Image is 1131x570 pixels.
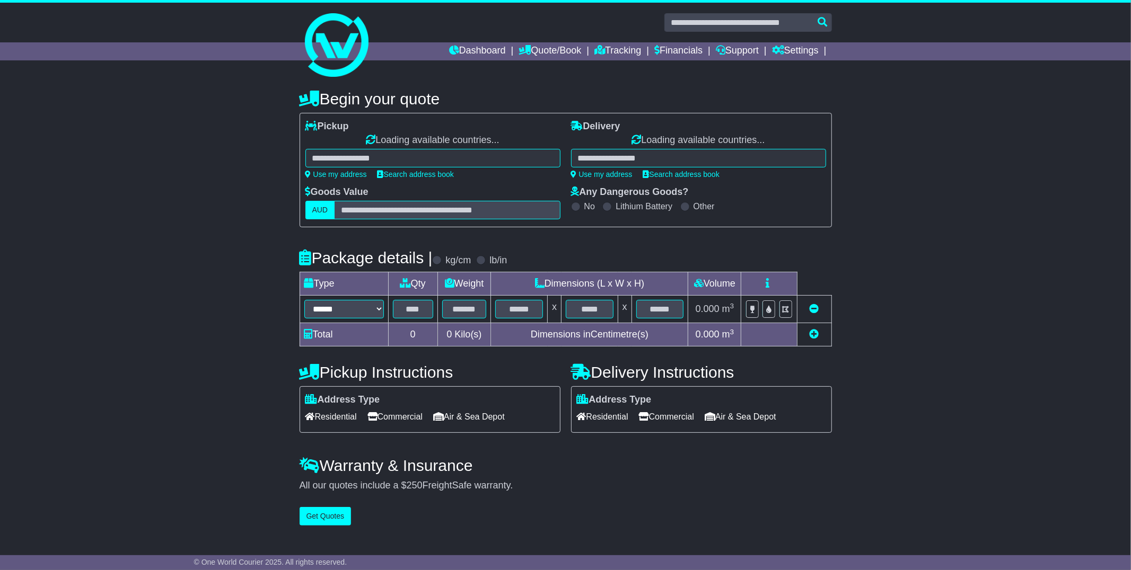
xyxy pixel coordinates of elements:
a: Search address book [378,170,454,179]
span: 0.000 [696,304,720,314]
h4: Warranty & Insurance [300,457,832,474]
a: Search address book [643,170,720,179]
label: Address Type [305,394,380,406]
td: Qty [388,272,437,296]
td: Dimensions (L x W x H) [491,272,688,296]
span: m [722,304,734,314]
td: Total [300,323,388,346]
sup: 3 [730,328,734,336]
span: 250 [407,480,423,491]
label: No [584,201,595,211]
label: Any Dangerous Goods? [571,186,689,198]
span: Residential [577,408,628,425]
a: Tracking [594,42,641,60]
td: Volume [688,272,741,296]
a: Dashboard [449,42,506,60]
td: Weight [437,272,491,296]
td: Kilo(s) [437,323,491,346]
span: 0 [446,329,452,340]
a: Settings [772,42,819,60]
label: AUD [305,201,335,219]
a: Add new item [810,329,819,340]
h4: Pickup Instructions [300,363,560,381]
div: Loading available countries... [305,135,560,146]
a: Use my address [571,170,633,179]
label: Other [694,201,715,211]
span: Air & Sea Depot [433,408,505,425]
label: Lithium Battery [616,201,672,211]
span: m [722,329,734,340]
label: Pickup [305,121,349,132]
label: kg/cm [445,255,471,266]
span: 0.000 [696,329,720,340]
span: Air & Sea Depot [705,408,776,425]
button: Get Quotes [300,507,352,526]
label: Goods Value [305,186,369,198]
td: Type [300,272,388,296]
div: All our quotes include a $ FreightSafe warranty. [300,480,832,492]
span: Commercial [367,408,423,425]
a: Quote/Book [519,42,581,60]
a: Use my address [305,170,367,179]
td: x [618,296,632,323]
a: Support [716,42,759,60]
h4: Package details | [300,249,433,266]
h4: Begin your quote [300,90,832,108]
label: Address Type [577,394,652,406]
span: Commercial [639,408,694,425]
a: Remove this item [810,304,819,314]
td: 0 [388,323,437,346]
span: © One World Courier 2025. All rights reserved. [194,558,347,566]
sup: 3 [730,302,734,310]
div: Loading available countries... [571,135,826,146]
span: Residential [305,408,357,425]
h4: Delivery Instructions [571,363,832,381]
a: Financials [654,42,703,60]
label: lb/in [489,255,507,266]
label: Delivery [571,121,620,132]
td: Dimensions in Centimetre(s) [491,323,688,346]
td: x [548,296,562,323]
